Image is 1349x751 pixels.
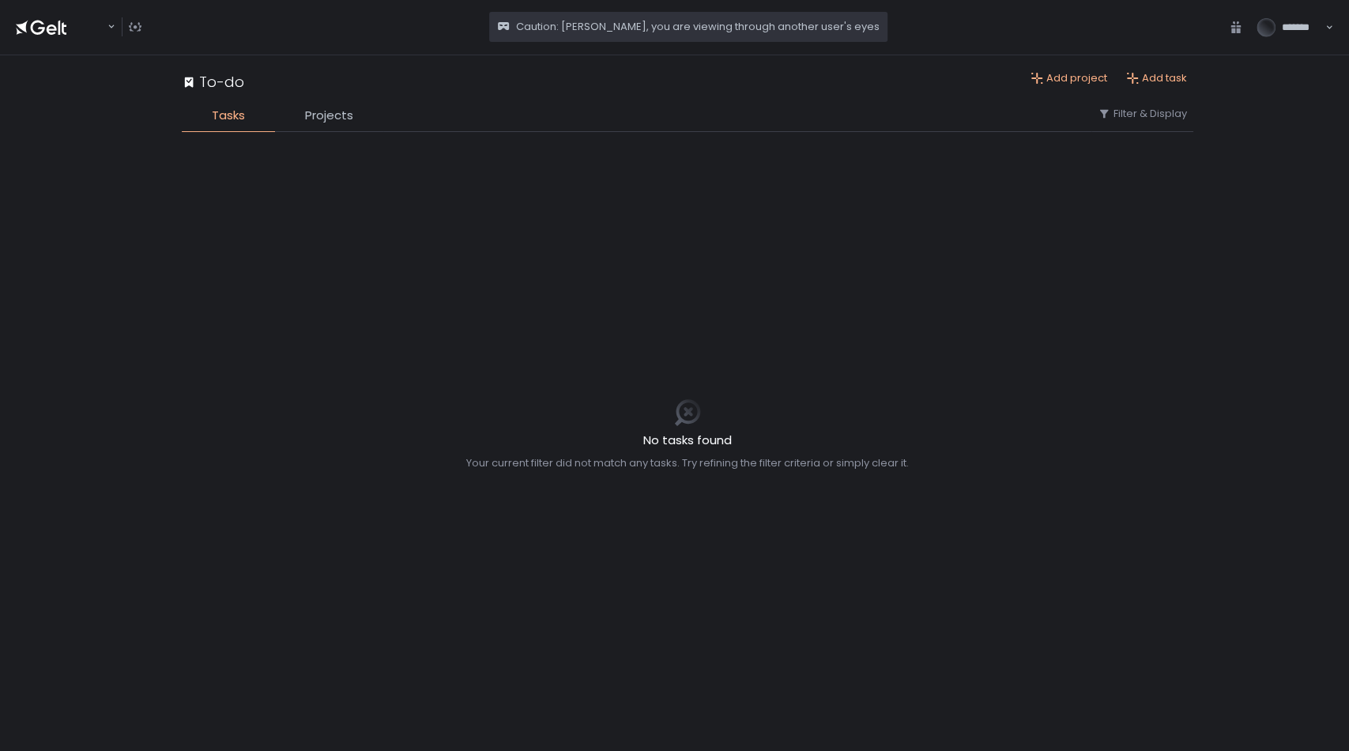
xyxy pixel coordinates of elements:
span: Caution: [PERSON_NAME], you are viewing through another user's eyes [516,20,880,34]
input: Search for option [105,20,106,36]
div: Your current filter did not match any tasks. Try refining the filter criteria or simply clear it. [466,456,909,470]
span: Projects [305,107,353,125]
h2: No tasks found [466,432,909,450]
span: Tasks [212,107,245,125]
button: Add task [1126,71,1187,85]
div: Search for option [95,11,115,43]
button: Filter & Display [1098,107,1187,121]
div: To-do [182,71,244,92]
button: Add project [1031,71,1107,85]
